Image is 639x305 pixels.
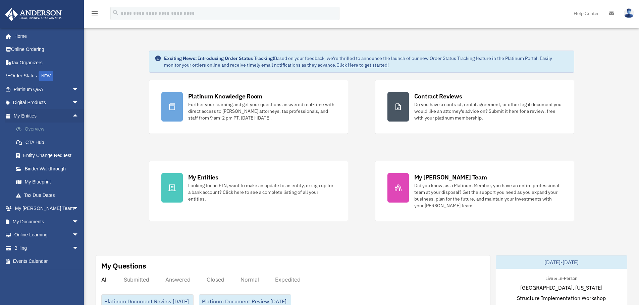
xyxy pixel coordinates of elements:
span: arrow_drop_up [72,109,86,123]
span: arrow_drop_down [72,215,86,229]
a: Overview [9,123,89,136]
a: My Blueprint [9,175,89,189]
a: Tax Due Dates [9,188,89,202]
a: menu [91,12,99,17]
div: Based on your feedback, we're thrilled to announce the launch of our new Order Status Tracking fe... [164,55,569,68]
div: Closed [207,276,224,283]
a: My Documentsarrow_drop_down [5,215,89,228]
a: Online Learningarrow_drop_down [5,228,89,242]
a: CTA Hub [9,136,89,149]
a: Entity Change Request [9,149,89,162]
a: My Entities Looking for an EIN, want to make an update to an entity, or sign up for a bank accoun... [149,161,348,221]
a: Events Calendar [5,255,89,268]
div: Submitted [124,276,149,283]
span: arrow_drop_down [72,241,86,255]
div: Do you have a contract, rental agreement, or other legal document you would like an attorney's ad... [414,101,562,121]
a: Online Ordering [5,43,89,56]
div: Looking for an EIN, want to make an update to an entity, or sign up for a bank account? Click her... [188,182,336,202]
i: search [112,9,119,16]
div: Did you know, as a Platinum Member, you have an entire professional team at your disposal? Get th... [414,182,562,209]
a: Contract Reviews Do you have a contract, rental agreement, or other legal document you would like... [375,80,574,134]
i: menu [91,9,99,17]
span: arrow_drop_down [72,83,86,96]
a: My Entitiesarrow_drop_up [5,109,89,123]
a: Tax Organizers [5,56,89,69]
a: Billingarrow_drop_down [5,241,89,255]
span: arrow_drop_down [72,228,86,242]
strong: Exciting News: Introducing Order Status Tracking! [164,55,274,61]
a: Click Here to get started! [336,62,389,68]
div: My Questions [101,261,146,271]
span: arrow_drop_down [72,96,86,110]
a: Digital Productsarrow_drop_down [5,96,89,109]
div: All [101,276,108,283]
img: User Pic [624,8,634,18]
div: Live & In-Person [540,274,583,281]
a: Platinum Knowledge Room Further your learning and get your questions answered real-time with dire... [149,80,348,134]
div: Expedited [275,276,301,283]
a: Binder Walkthrough [9,162,89,175]
a: My [PERSON_NAME] Teamarrow_drop_down [5,202,89,215]
img: Anderson Advisors Platinum Portal [3,8,64,21]
span: Structure Implementation Workshop [517,294,606,302]
div: Contract Reviews [414,92,462,100]
span: [GEOGRAPHIC_DATA], [US_STATE] [520,284,602,292]
a: Order StatusNEW [5,69,89,83]
div: Platinum Knowledge Room [188,92,263,100]
div: My [PERSON_NAME] Team [414,173,487,181]
span: arrow_drop_down [72,202,86,216]
div: Answered [165,276,191,283]
a: Home [5,29,86,43]
div: Normal [241,276,259,283]
a: My [PERSON_NAME] Team Did you know, as a Platinum Member, you have an entire professional team at... [375,161,574,221]
a: Platinum Q&Aarrow_drop_down [5,83,89,96]
div: Further your learning and get your questions answered real-time with direct access to [PERSON_NAM... [188,101,336,121]
div: [DATE]-[DATE] [496,255,627,269]
div: NEW [39,71,53,81]
div: My Entities [188,173,218,181]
